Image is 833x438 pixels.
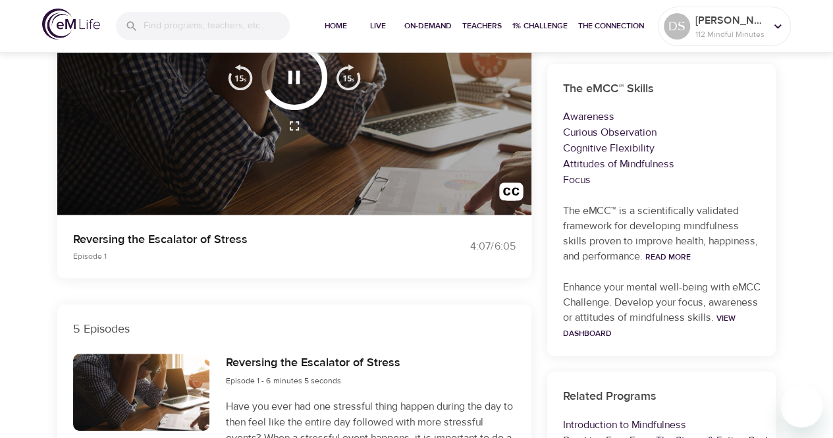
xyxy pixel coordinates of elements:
[320,19,352,33] span: Home
[73,231,401,248] p: Reversing the Escalator of Stress
[563,418,686,431] a: Introduction to Mindfulness
[695,13,765,28] p: [PERSON_NAME]
[491,175,531,215] button: Transcript/Closed Captions (c)
[563,313,736,339] a: View Dashboard
[417,239,516,254] div: 4:07 / 6:05
[563,140,761,156] p: Cognitive Flexibility
[73,320,516,338] p: 5 Episodes
[362,19,394,33] span: Live
[404,19,452,33] span: On-Demand
[73,250,401,262] p: Episode 1
[563,124,761,140] p: Curious Observation
[563,172,761,188] p: Focus
[563,156,761,172] p: Attitudes of Mindfulness
[664,13,690,40] div: DS
[144,12,290,40] input: Find programs, teachers, etc...
[695,28,765,40] p: 112 Mindful Minutes
[563,80,761,99] h6: The eMCC™ Skills
[563,387,761,406] h6: Related Programs
[563,204,761,264] p: The eMCC™ is a scientifically validated framework for developing mindfulness skills proven to imp...
[780,385,822,427] iframe: Button to launch messaging window
[225,375,340,386] span: Episode 1 - 6 minutes 5 seconds
[645,252,691,262] a: Read More
[499,182,524,207] img: open_caption.svg
[335,64,362,90] img: 15s_next.svg
[225,354,400,373] h6: Reversing the Escalator of Stress
[462,19,502,33] span: Teachers
[42,9,100,40] img: logo
[227,64,254,90] img: 15s_prev.svg
[563,109,761,124] p: Awareness
[512,19,568,33] span: 1% Challenge
[578,19,644,33] span: The Connection
[563,280,761,341] p: Enhance your mental well-being with eMCC Challenge. Develop your focus, awareness or attitudes of...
